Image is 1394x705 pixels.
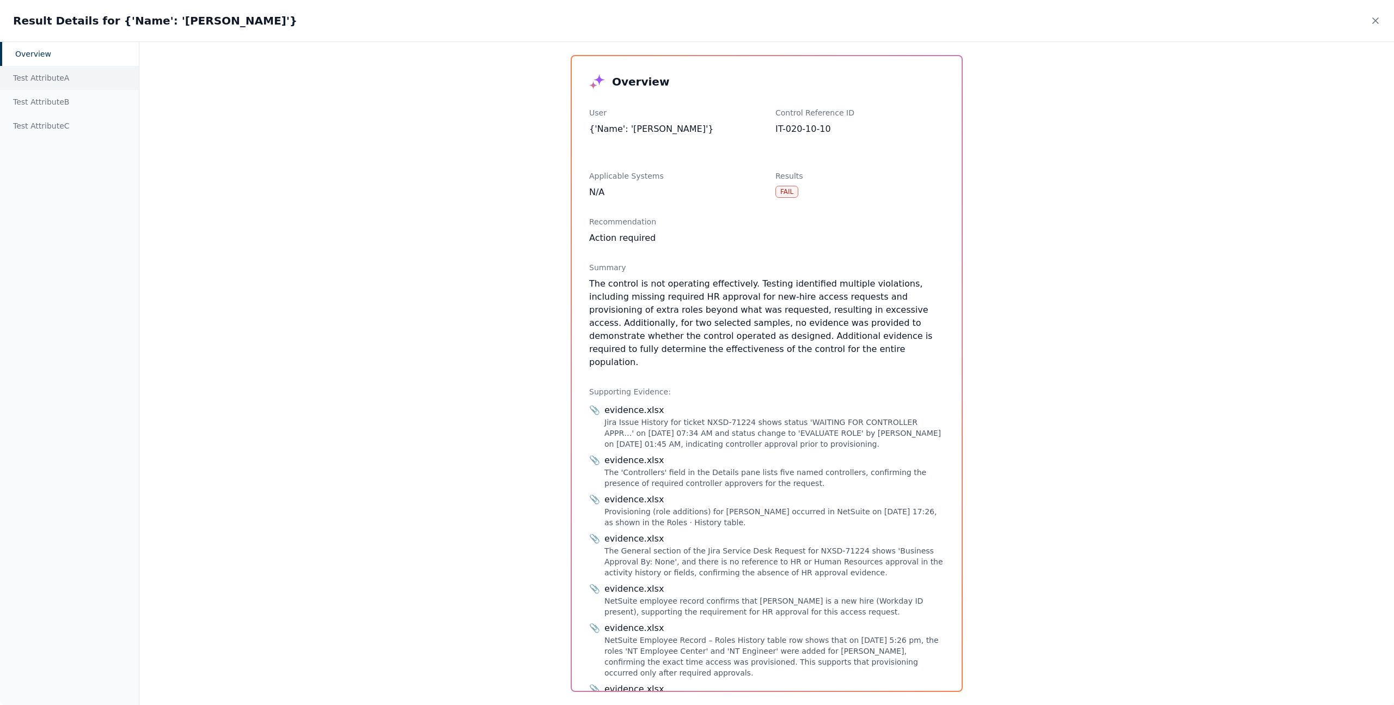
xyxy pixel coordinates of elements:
span: 📎 [589,622,600,635]
div: Control Reference ID [775,107,944,118]
div: evidence.xlsx [604,404,944,417]
div: NetSuite employee record confirms that [PERSON_NAME] is a new hire (Workday ID present), supporti... [604,595,944,617]
div: evidence.xlsx [604,683,944,696]
div: evidence.xlsx [604,532,944,545]
span: 📎 [589,532,600,545]
div: Recommendation [589,216,944,227]
span: 📎 [589,404,600,417]
div: Provisioning (role additions) for [PERSON_NAME] occurred in NetSuite on [DATE] 17:26, as shown in... [604,506,944,528]
span: 📎 [589,582,600,595]
div: The General section of the Jira Service Desk Request for NXSD-71224 shows 'Business Approval By: ... [604,545,944,578]
span: 📎 [589,454,600,467]
div: {'Name': '[PERSON_NAME]'} [589,123,758,136]
div: The 'Controllers' field in the Details pane lists five named controllers, confirming the presence... [604,467,944,489]
div: N/A [589,186,758,199]
span: 📎 [589,493,600,506]
div: User [589,107,758,118]
div: evidence.xlsx [604,493,944,506]
div: The control is not operating effectively. Testing identified multiple violations, including missi... [589,277,944,369]
div: Summary [589,262,944,273]
div: NetSuite Employee Record – Roles History table row shows that on [DATE] 5:26 pm, the roles 'NT Em... [604,635,944,678]
div: Results [775,171,944,181]
div: evidence.xlsx [604,582,944,595]
div: evidence.xlsx [604,622,944,635]
span: 📎 [589,683,600,696]
div: Supporting Evidence: [589,386,944,397]
div: Jira Issue History for ticket NXSD-71224 shows status 'WAITING FOR CONTROLLER APPR…' on [DATE] 07... [604,417,944,449]
div: Fail [775,186,798,198]
div: IT-020-10-10 [775,123,944,136]
div: Action required [589,232,944,245]
h3: Overview [612,74,669,89]
h2: Result Details for {'Name': '[PERSON_NAME]'} [13,13,297,28]
div: evidence.xlsx [604,454,944,467]
div: Applicable Systems [589,171,758,181]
